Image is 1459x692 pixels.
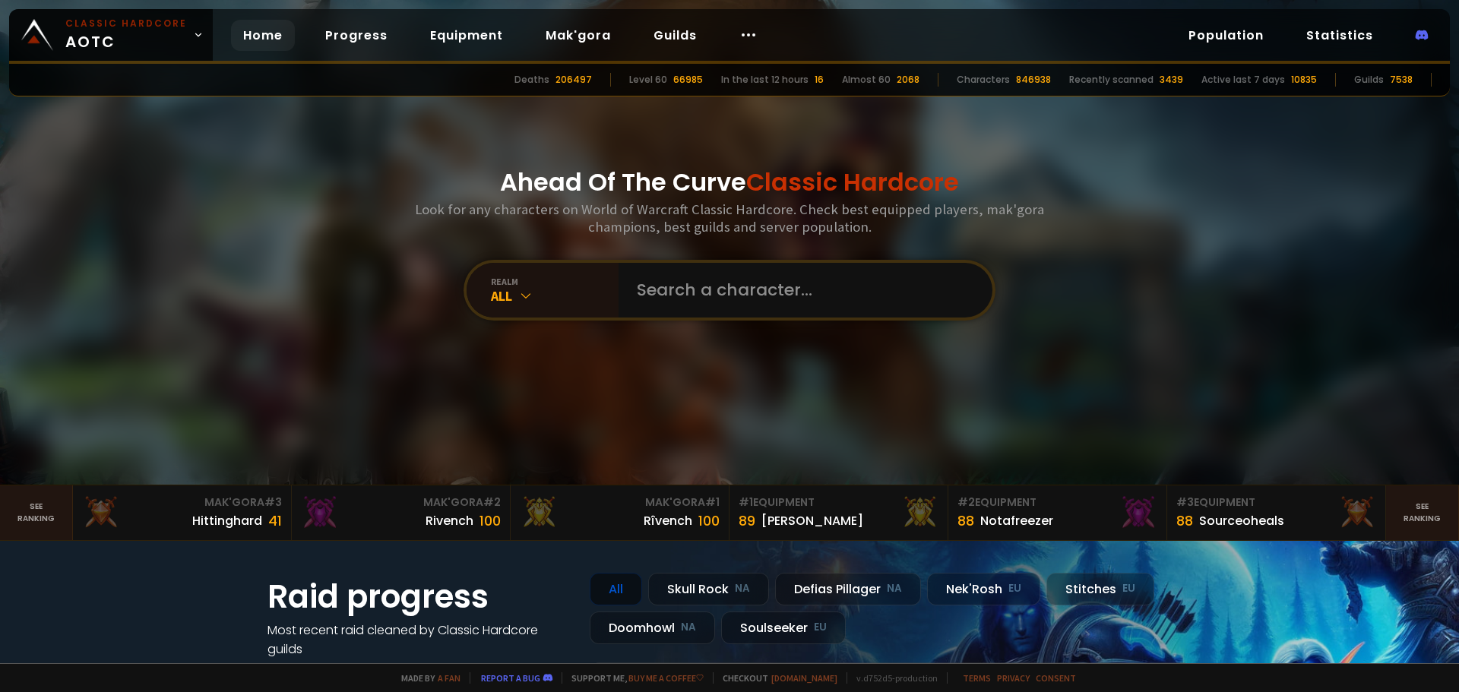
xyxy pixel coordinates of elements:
[1016,73,1051,87] div: 846938
[392,672,460,684] span: Made by
[264,495,282,510] span: # 3
[957,73,1010,87] div: Characters
[957,510,974,531] div: 88
[562,672,704,684] span: Support me,
[681,620,696,635] small: NA
[628,263,974,318] input: Search a character...
[268,510,282,531] div: 41
[1069,73,1154,87] div: Recently scanned
[1354,73,1384,87] div: Guilds
[500,164,959,201] h1: Ahead Of The Curve
[1390,73,1413,87] div: 7538
[590,611,715,644] div: Doomhowl
[735,581,750,596] small: NA
[438,672,460,684] a: a fan
[426,511,473,530] div: Rivench
[761,511,863,530] div: [PERSON_NAME]
[479,510,501,531] div: 100
[418,20,515,51] a: Equipment
[1176,510,1193,531] div: 88
[1122,581,1135,596] small: EU
[628,672,704,684] a: Buy me a coffee
[491,287,619,305] div: All
[997,672,1030,684] a: Privacy
[698,510,720,531] div: 100
[721,611,846,644] div: Soulseeker
[511,485,729,540] a: Mak'Gora#1Rîvench100
[775,573,921,605] div: Defias Pillager
[746,165,959,199] span: Classic Hardcore
[948,485,1167,540] a: #2Equipment88Notafreezer
[483,495,501,510] span: # 2
[721,73,809,87] div: In the last 12 hours
[705,495,720,510] span: # 1
[739,510,755,531] div: 89
[1176,495,1194,510] span: # 3
[1294,20,1385,51] a: Statistics
[957,495,1157,510] div: Equipment
[1199,511,1284,530] div: Sourceoheals
[771,672,837,684] a: [DOMAIN_NAME]
[814,620,827,635] small: EU
[815,73,824,87] div: 16
[1046,573,1154,605] div: Stitches
[481,672,540,684] a: Report a bug
[957,495,975,510] span: # 2
[1201,73,1285,87] div: Active last 7 days
[9,9,213,61] a: Classic HardcoreAOTC
[491,276,619,287] div: realm
[409,201,1050,235] h3: Look for any characters on World of Warcraft Classic Hardcore. Check best equipped players, mak'g...
[1291,73,1317,87] div: 10835
[739,495,938,510] div: Equipment
[641,20,709,51] a: Guilds
[267,659,366,677] a: See all progress
[292,485,511,540] a: Mak'Gora#2Rivench100
[729,485,948,540] a: #1Equipment89[PERSON_NAME]
[842,73,891,87] div: Almost 60
[629,73,667,87] div: Level 60
[927,573,1040,605] div: Nek'Rosh
[590,573,642,605] div: All
[82,495,282,510] div: Mak'Gora
[192,511,262,530] div: Hittinghard
[1008,581,1021,596] small: EU
[73,485,292,540] a: Mak'Gora#3Hittinghard41
[555,73,592,87] div: 206497
[1176,20,1276,51] a: Population
[267,573,571,621] h1: Raid progress
[1167,485,1386,540] a: #3Equipment88Sourceoheals
[963,672,991,684] a: Terms
[267,621,571,659] h4: Most recent raid cleaned by Classic Hardcore guilds
[673,73,703,87] div: 66985
[644,511,692,530] div: Rîvench
[739,495,753,510] span: # 1
[65,17,187,30] small: Classic Hardcore
[887,581,902,596] small: NA
[1160,73,1183,87] div: 3439
[1176,495,1376,510] div: Equipment
[1386,485,1459,540] a: Seeranking
[847,672,938,684] span: v. d752d5 - production
[1036,672,1076,684] a: Consent
[301,495,501,510] div: Mak'Gora
[514,73,549,87] div: Deaths
[520,495,720,510] div: Mak'Gora
[713,672,837,684] span: Checkout
[533,20,623,51] a: Mak'gora
[65,17,187,53] span: AOTC
[231,20,295,51] a: Home
[980,511,1053,530] div: Notafreezer
[313,20,400,51] a: Progress
[897,73,919,87] div: 2068
[648,573,769,605] div: Skull Rock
